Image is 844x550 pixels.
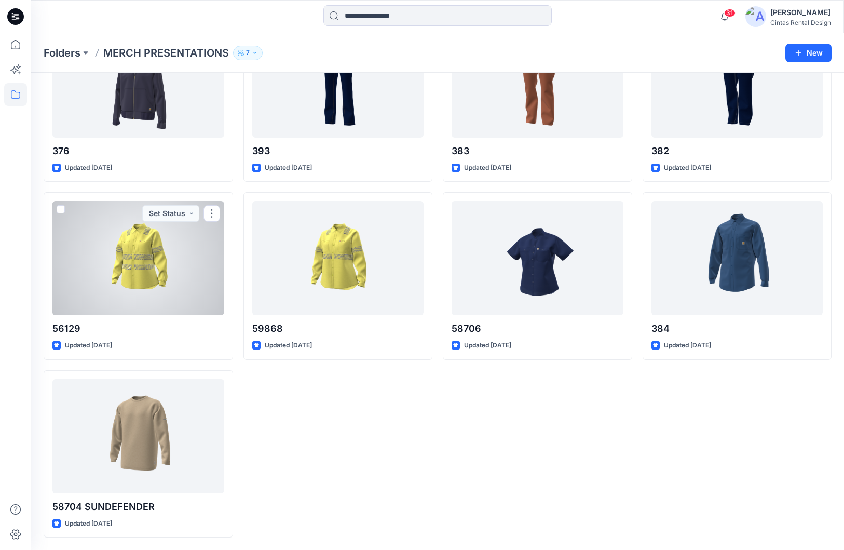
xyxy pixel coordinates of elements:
a: 59868 [252,201,424,315]
p: 384 [651,321,823,336]
a: 58704 SUNDEFENDER [52,379,224,493]
p: MERCH PRESENTATIONS [103,46,229,60]
p: Updated [DATE] [265,163,312,173]
p: 393 [252,144,424,158]
a: Folders [44,46,80,60]
p: Updated [DATE] [664,163,711,173]
span: 31 [724,9,736,17]
p: 58706 [452,321,623,336]
a: 384 [651,201,823,315]
div: Cintas Rental Design [770,19,831,26]
p: 376 [52,144,224,158]
a: 58706 [452,201,623,315]
p: Updated [DATE] [464,340,511,351]
button: 7 [233,46,263,60]
a: 393 [252,23,424,138]
p: Updated [DATE] [65,163,112,173]
a: 376 [52,23,224,138]
p: Updated [DATE] [65,340,112,351]
p: 382 [651,144,823,158]
a: 382 [651,23,823,138]
p: Updated [DATE] [464,163,511,173]
a: 383 [452,23,623,138]
p: 56129 [52,321,224,336]
p: Updated [DATE] [265,340,312,351]
p: Updated [DATE] [664,340,711,351]
p: Updated [DATE] [65,518,112,529]
p: 59868 [252,321,424,336]
a: 56129 [52,201,224,315]
button: New [785,44,832,62]
div: [PERSON_NAME] [770,6,831,19]
p: 7 [246,47,250,59]
img: avatar [745,6,766,27]
p: 58704 SUNDEFENDER [52,500,224,514]
p: 383 [452,144,623,158]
